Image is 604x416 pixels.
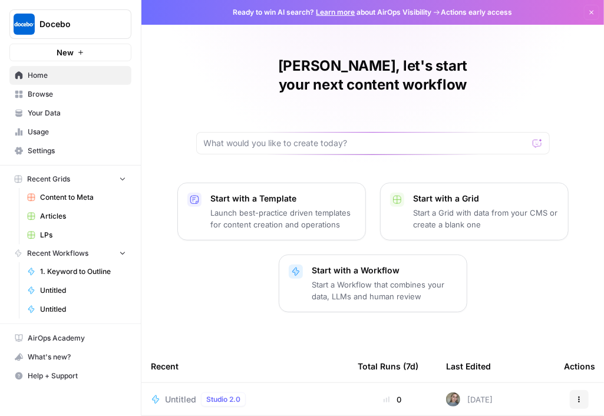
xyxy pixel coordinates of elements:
[28,70,126,81] span: Home
[28,333,126,344] span: AirOps Academy
[40,266,126,277] span: 1. Keyword to Outline
[177,183,366,240] button: Start with a TemplateLaunch best-practice driven templates for content creation and operations
[358,350,418,382] div: Total Runs (7d)
[9,44,131,61] button: New
[9,367,131,385] button: Help + Support
[22,281,131,300] a: Untitled
[40,192,126,203] span: Content to Meta
[446,350,491,382] div: Last Edited
[9,329,131,348] a: AirOps Academy
[27,174,70,184] span: Recent Grids
[9,245,131,262] button: Recent Workflows
[9,9,131,39] button: Workspace: Docebo
[9,348,131,367] button: What's new?
[165,394,196,405] span: Untitled
[39,18,111,30] span: Docebo
[9,123,131,141] a: Usage
[57,47,74,58] span: New
[28,89,126,100] span: Browse
[441,7,513,18] span: Actions early access
[564,350,595,382] div: Actions
[9,66,131,85] a: Home
[22,262,131,281] a: 1. Keyword to Outline
[380,183,569,240] button: Start with a GridStart a Grid with data from your CMS or create a blank one
[414,207,559,230] p: Start a Grid with data from your CMS or create a blank one
[22,188,131,207] a: Content to Meta
[14,14,35,35] img: Docebo Logo
[279,255,467,312] button: Start with a WorkflowStart a Workflow that combines your data, LLMs and human review
[206,394,240,405] span: Studio 2.0
[9,104,131,123] a: Your Data
[22,226,131,245] a: LPs
[204,137,528,149] input: What would you like to create today?
[446,392,493,407] div: [DATE]
[28,371,126,381] span: Help + Support
[196,57,550,94] h1: [PERSON_NAME], let's start your next content workflow
[9,141,131,160] a: Settings
[9,85,131,104] a: Browse
[22,300,131,319] a: Untitled
[27,248,88,259] span: Recent Workflows
[211,193,356,204] p: Start with a Template
[22,207,131,226] a: Articles
[312,279,457,302] p: Start a Workflow that combines your data, LLMs and human review
[10,348,131,366] div: What's new?
[28,146,126,156] span: Settings
[151,392,339,407] a: UntitledStudio 2.0
[316,8,355,16] a: Learn more
[40,304,126,315] span: Untitled
[233,7,432,18] span: Ready to win AI search? about AirOps Visibility
[446,392,460,407] img: a3m8ukwwqy06crpq9wigr246ip90
[40,285,126,296] span: Untitled
[358,394,427,405] div: 0
[9,170,131,188] button: Recent Grids
[312,265,457,276] p: Start with a Workflow
[28,108,126,118] span: Your Data
[211,207,356,230] p: Launch best-practice driven templates for content creation and operations
[151,350,339,382] div: Recent
[40,211,126,222] span: Articles
[414,193,559,204] p: Start with a Grid
[28,127,126,137] span: Usage
[40,230,126,240] span: LPs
